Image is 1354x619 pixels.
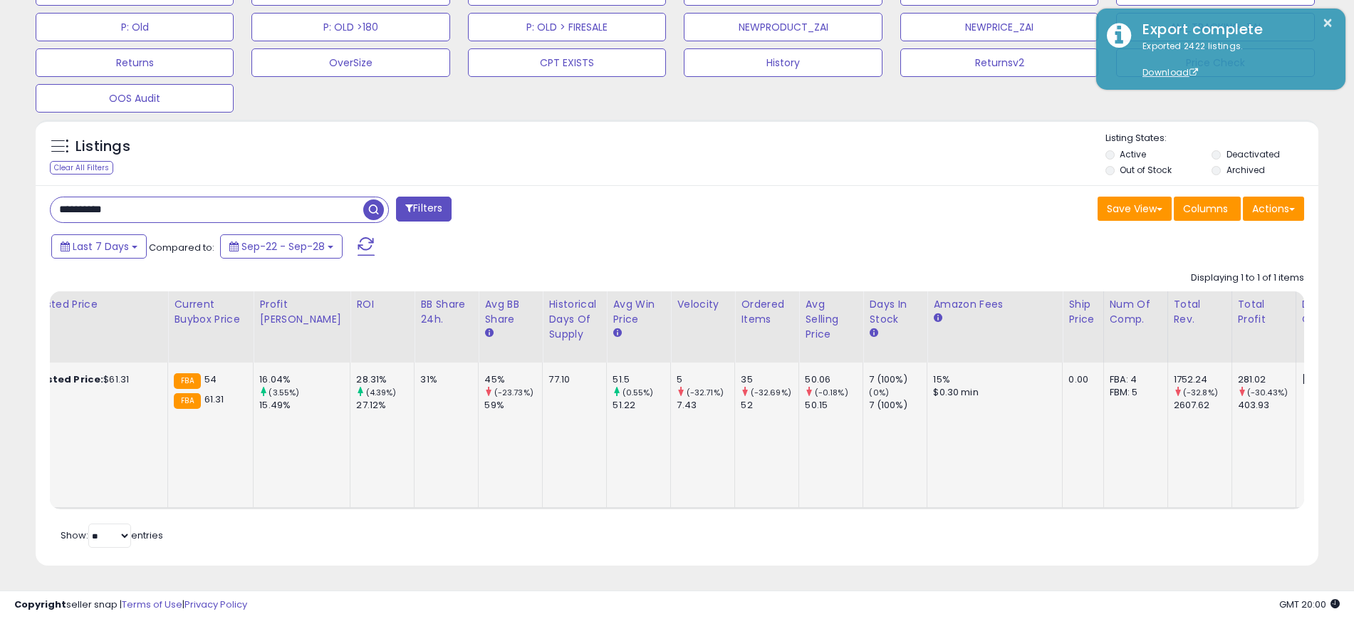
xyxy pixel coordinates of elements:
[815,387,848,398] small: (-0.18%)
[613,373,670,386] div: 51.5
[184,598,247,611] a: Privacy Policy
[1191,271,1304,285] div: Displaying 1 to 1 of 1 items
[1120,164,1172,176] label: Out of Stock
[1227,148,1280,160] label: Deactivated
[468,48,666,77] button: CPT EXISTS
[36,13,234,41] button: P: Old
[149,241,214,254] span: Compared to:
[75,137,130,157] h5: Listings
[933,312,942,325] small: Amazon Fees.
[1068,373,1092,386] div: 0.00
[869,373,927,386] div: 7 (100%)
[1227,164,1265,176] label: Archived
[805,399,863,412] div: 50.15
[269,387,299,398] small: (3.55%)
[38,373,103,386] b: Listed Price:
[174,393,200,409] small: FBA
[14,598,247,612] div: seller snap | |
[1183,202,1228,216] span: Columns
[396,197,452,222] button: Filters
[805,373,863,386] div: 50.06
[468,13,666,41] button: P: OLD > FIRESALE
[251,13,449,41] button: P: OLD >180
[684,48,882,77] button: History
[1110,386,1157,399] div: FBM: 5
[1238,373,1296,386] div: 281.02
[869,387,889,398] small: (0%)
[900,48,1098,77] button: Returnsv2
[174,297,247,327] div: Current Buybox Price
[548,373,595,386] div: 77.10
[356,373,414,386] div: 28.31%
[805,297,857,342] div: Avg Selling Price
[613,399,670,412] div: 51.22
[1105,132,1318,145] p: Listing States:
[1098,197,1172,221] button: Save View
[259,373,350,386] div: 16.04%
[741,297,793,327] div: Ordered Items
[741,373,798,386] div: 35
[1238,399,1296,412] div: 403.93
[677,297,729,312] div: Velocity
[1142,66,1198,78] a: Download
[494,387,533,398] small: (-23.73%)
[1068,297,1097,327] div: Ship Price
[548,297,600,342] div: Historical Days Of Supply
[623,387,654,398] small: (0.55%)
[1110,297,1162,327] div: Num of Comp.
[50,161,113,175] div: Clear All Filters
[1247,387,1288,398] small: (-30.43%)
[1279,598,1340,611] span: 2025-10-7 20:00 GMT
[1120,148,1146,160] label: Active
[933,386,1051,399] div: $0.30 min
[174,373,200,389] small: FBA
[933,373,1051,386] div: 15%
[420,297,472,327] div: BB Share 24h.
[1110,373,1157,386] div: FBA: 4
[356,399,414,412] div: 27.12%
[484,399,542,412] div: 59%
[356,297,408,312] div: ROI
[366,387,397,398] small: (4.39%)
[869,297,921,327] div: Days In Stock
[241,239,325,254] span: Sep-22 - Sep-28
[1174,197,1241,221] button: Columns
[933,297,1056,312] div: Amazon Fees
[484,327,493,340] small: Avg BB Share.
[1238,297,1290,327] div: Total Profit
[687,387,724,398] small: (-32.71%)
[204,373,217,386] span: 54
[741,399,798,412] div: 52
[900,13,1098,41] button: NEWPRICE_ZAI
[677,373,734,386] div: 5
[36,48,234,77] button: Returns
[484,297,536,327] div: Avg BB Share
[122,598,182,611] a: Terms of Use
[751,387,791,398] small: (-32.69%)
[484,373,542,386] div: 45%
[420,373,467,386] div: 31%
[259,399,350,412] div: 15.49%
[36,84,234,113] button: OOS Audit
[73,239,129,254] span: Last 7 Days
[613,297,665,327] div: Avg Win Price
[613,327,621,340] small: Avg Win Price.
[259,297,344,327] div: Profit [PERSON_NAME]
[1322,14,1333,32] button: ×
[869,327,878,340] small: Days In Stock.
[1183,387,1218,398] small: (-32.8%)
[1174,297,1226,327] div: Total Rev.
[677,399,734,412] div: 7.43
[684,13,882,41] button: NEWPRODUCT_ZAI
[1174,373,1231,386] div: 1752.24
[1132,40,1335,80] div: Exported 2422 listings.
[220,234,343,259] button: Sep-22 - Sep-28
[1174,399,1231,412] div: 2607.62
[251,48,449,77] button: OverSize
[1132,19,1335,40] div: Export complete
[61,529,163,542] span: Show: entries
[204,392,224,406] span: 61.31
[14,598,66,611] strong: Copyright
[51,234,147,259] button: Last 7 Days
[38,297,162,312] div: Listed Price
